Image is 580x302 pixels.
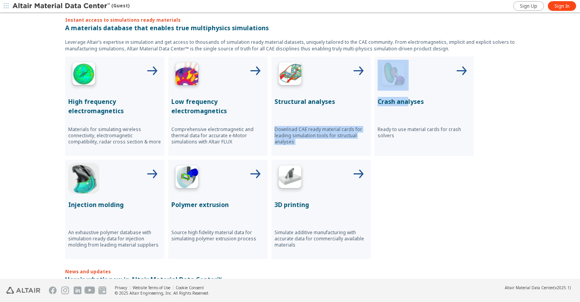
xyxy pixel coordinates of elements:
[375,57,474,156] button: Crash Analyses IconCrash analysesReady to use material cards for crash solvers
[68,230,161,248] p: An exhaustive polymer database with simulation ready data for injection molding from leading mate...
[168,160,268,259] button: Polymer Extrusion IconPolymer extrusionSource high fidelity material data for simulating polymer ...
[65,17,515,23] p: Instant access to simulations ready materials
[274,200,368,209] p: 3D printing
[548,1,576,11] a: Sign In
[171,97,264,116] p: Low frequency electromagnetics
[115,290,209,296] div: © 2025 Altair Engineering, Inc. All Rights Reserved.
[115,285,127,290] a: Privacy
[68,200,161,209] p: Injection molding
[378,126,471,139] p: Ready to use material cards for crash solvers
[274,126,368,145] p: Download CAE ready material cards for leading simulation tools for structual analyses
[68,60,99,91] img: High Frequency Icon
[68,163,99,194] img: Injection Molding Icon
[274,163,306,194] img: 3D Printing Icon
[274,97,368,106] p: Structural analyses
[171,60,202,91] img: Low Frequency Icon
[274,230,368,248] p: Simulate additive manufacturing with accurate data for commercially available materials
[133,285,170,290] a: Website Terms of Use
[505,285,554,290] span: Altair Material Data Center
[378,60,409,91] img: Crash Analyses Icon
[378,97,471,106] p: Crash analyses
[65,39,515,52] p: Leverage Altair’s expertise in simulation and get access to thousands of simulation ready materia...
[168,57,268,156] button: Low Frequency IconLow frequency electromagneticsComprehensive electromagnetic and thermal data fo...
[171,200,264,209] p: Polymer extrusion
[68,97,161,116] p: High frequency electromagnetics
[65,23,515,33] p: A materials database that enables true multiphysics simulations
[171,126,264,145] p: Comprehensive electromagnetic and thermal data for accurate e-Motor simulations with Altair FLUX
[513,1,544,11] a: Sign Up
[65,160,164,259] button: Injection Molding IconInjection moldingAn exhaustive polymer database with simulation ready data ...
[68,126,161,145] p: Materials for simulating wireless connectivity, electromagnetic compatibility, radar cross sectio...
[271,160,371,259] button: 3D Printing Icon3D printingSimulate additive manufacturing with accurate data for commercially av...
[176,285,204,290] a: Cookie Consent
[274,60,306,91] img: Structural Analyses Icon
[65,57,164,156] button: High Frequency IconHigh frequency electromagneticsMaterials for simulating wireless connectivity,...
[271,57,371,156] button: Structural Analyses IconStructural analysesDownload CAE ready material cards for leading simulati...
[505,285,571,290] div: (v2025.1)
[12,2,111,10] img: Altair Material Data Center
[520,3,537,9] span: Sign Up
[171,163,202,194] img: Polymer Extrusion Icon
[6,287,40,294] img: Altair Engineering
[554,3,570,9] span: Sign In
[12,2,129,10] div: (Guest)
[65,268,515,275] p: News and updates
[65,275,515,284] p: Here's what's new in Altair Material Data Center™
[171,230,264,242] p: Source high fidelity material data for simulating polymer extrusion process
